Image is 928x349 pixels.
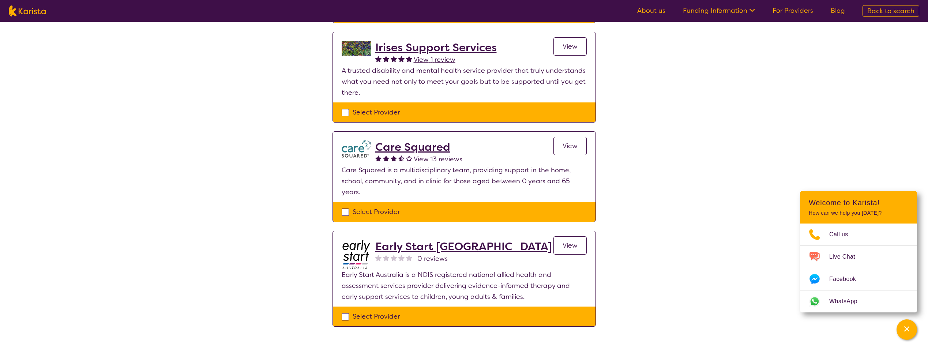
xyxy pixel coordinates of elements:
span: Live Chat [829,251,864,262]
span: View [563,241,578,250]
span: Back to search [867,7,914,15]
a: Back to search [863,5,919,17]
img: fullstar [391,155,397,161]
a: View [553,236,587,255]
a: Web link opens in a new tab. [800,290,917,312]
img: fullstar [375,155,382,161]
img: fullstar [406,56,412,62]
a: View 13 reviews [414,154,462,165]
img: nonereviewstar [383,255,389,261]
img: Karista logo [9,5,46,16]
img: fullstar [398,56,405,62]
img: nonereviewstar [406,255,412,261]
a: Blog [831,6,845,15]
div: Channel Menu [800,191,917,312]
span: View [563,42,578,51]
span: View [563,142,578,150]
span: View 1 review [414,55,455,64]
a: View 1 review [414,54,455,65]
a: Early Start [GEOGRAPHIC_DATA] [375,240,552,253]
a: For Providers [773,6,813,15]
p: Care Squared is a multidisciplinary team, providing support in the home, school, community, and i... [342,165,587,198]
img: fullstar [375,56,382,62]
p: How can we help you [DATE]? [809,210,908,216]
p: A trusted disability and mental health service provider that truly understands what you need not ... [342,65,587,98]
h2: Welcome to Karista! [809,198,908,207]
p: Early Start Australia is a NDIS registered national allied health and assessment services provide... [342,269,587,302]
a: View [553,37,587,56]
img: nonereviewstar [375,255,382,261]
img: bdpoyytkvdhmeftzccod.jpg [342,240,371,269]
button: Channel Menu [897,319,917,340]
a: Irises Support Services [375,41,497,54]
span: Call us [829,229,857,240]
img: watfhvlxxexrmzu5ckj6.png [342,140,371,158]
a: Care Squared [375,140,462,154]
span: View 13 reviews [414,155,462,164]
img: nonereviewstar [398,255,405,261]
ul: Choose channel [800,224,917,312]
img: fullstar [391,56,397,62]
span: Facebook [829,274,865,285]
span: WhatsApp [829,296,866,307]
img: nonereviewstar [391,255,397,261]
span: 0 reviews [417,253,448,264]
img: bveqlmrdxdvqu3rwwcov.jpg [342,41,371,56]
a: About us [637,6,665,15]
img: halfstar [398,155,405,161]
a: View [553,137,587,155]
a: Funding Information [683,6,755,15]
img: fullstar [383,56,389,62]
img: emptystar [406,155,412,161]
img: fullstar [383,155,389,161]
